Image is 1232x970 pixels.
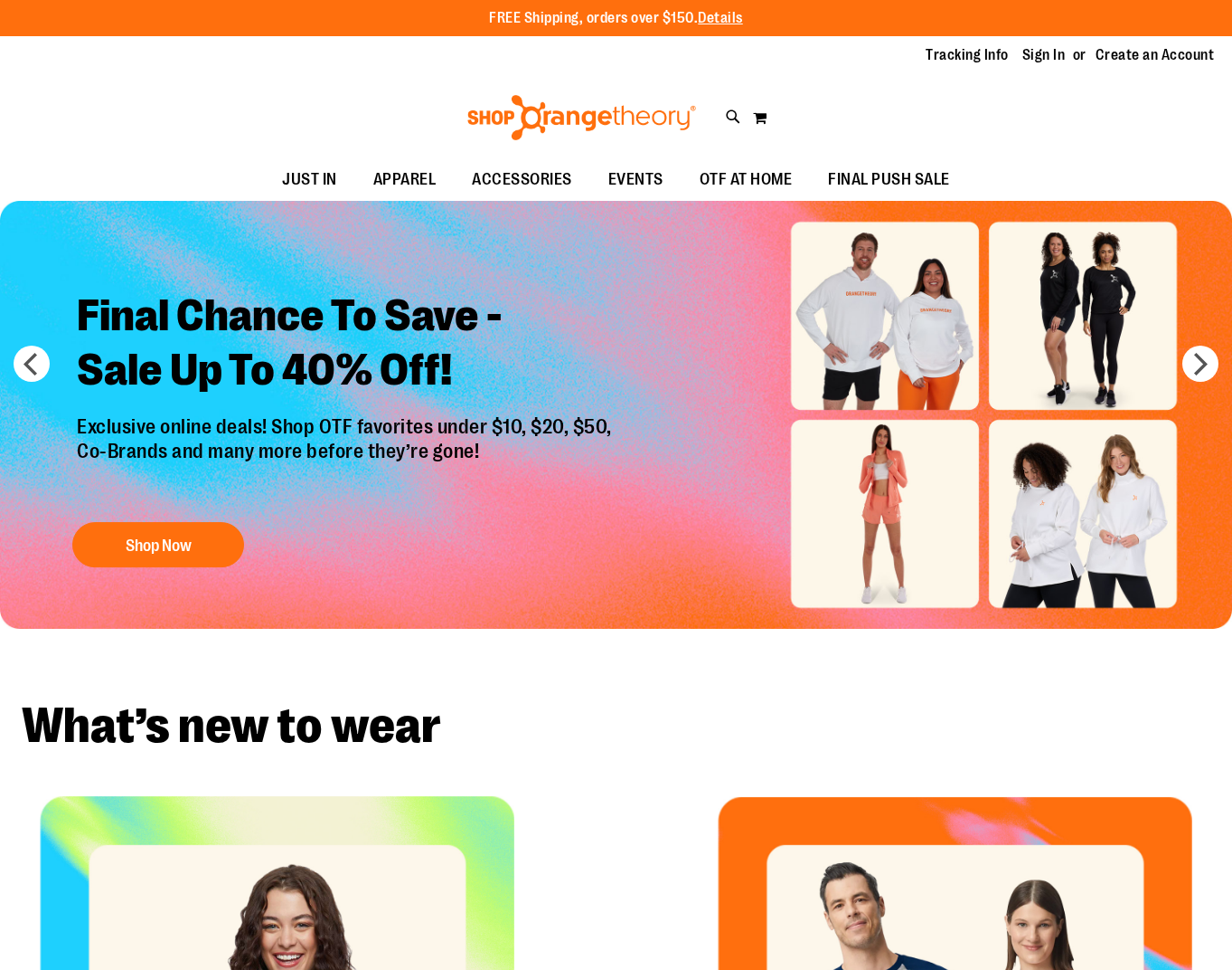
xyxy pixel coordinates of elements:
span: OTF AT HOME [700,159,793,200]
a: FINAL PUSH SALE [810,159,968,201]
a: OTF AT HOME [682,159,811,201]
a: Tracking Info [926,45,1009,65]
a: JUST IN [264,159,355,201]
p: Exclusive online deals! Shop OTF favorites under $10, $20, $50, Co-Brands and many more before th... [63,416,630,505]
p: FREE Shipping, orders over $150. [489,8,743,29]
span: JUST IN [282,159,337,200]
a: Details [698,10,743,26]
img: Shop Orangetheory [465,95,699,140]
h2: Final Chance To Save - Sale Up To 40% Off! [63,276,630,416]
a: APPAREL [355,159,455,201]
span: FINAL PUSH SALE [828,159,950,200]
a: ACCESSORIES [454,159,590,201]
span: ACCESSORIES [472,159,572,200]
h2: What’s new to wear [22,701,1210,751]
button: prev [14,346,50,382]
button: Shop Now [72,522,244,567]
a: Create an Account [1096,45,1215,65]
span: APPAREL [373,159,437,200]
span: EVENTS [608,159,663,200]
button: next [1182,346,1218,382]
a: EVENTS [590,159,682,201]
a: Final Chance To Save -Sale Up To 40% Off! Exclusive online deals! Shop OTF favorites under $10, $... [63,276,630,577]
a: Sign In [1022,45,1066,65]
